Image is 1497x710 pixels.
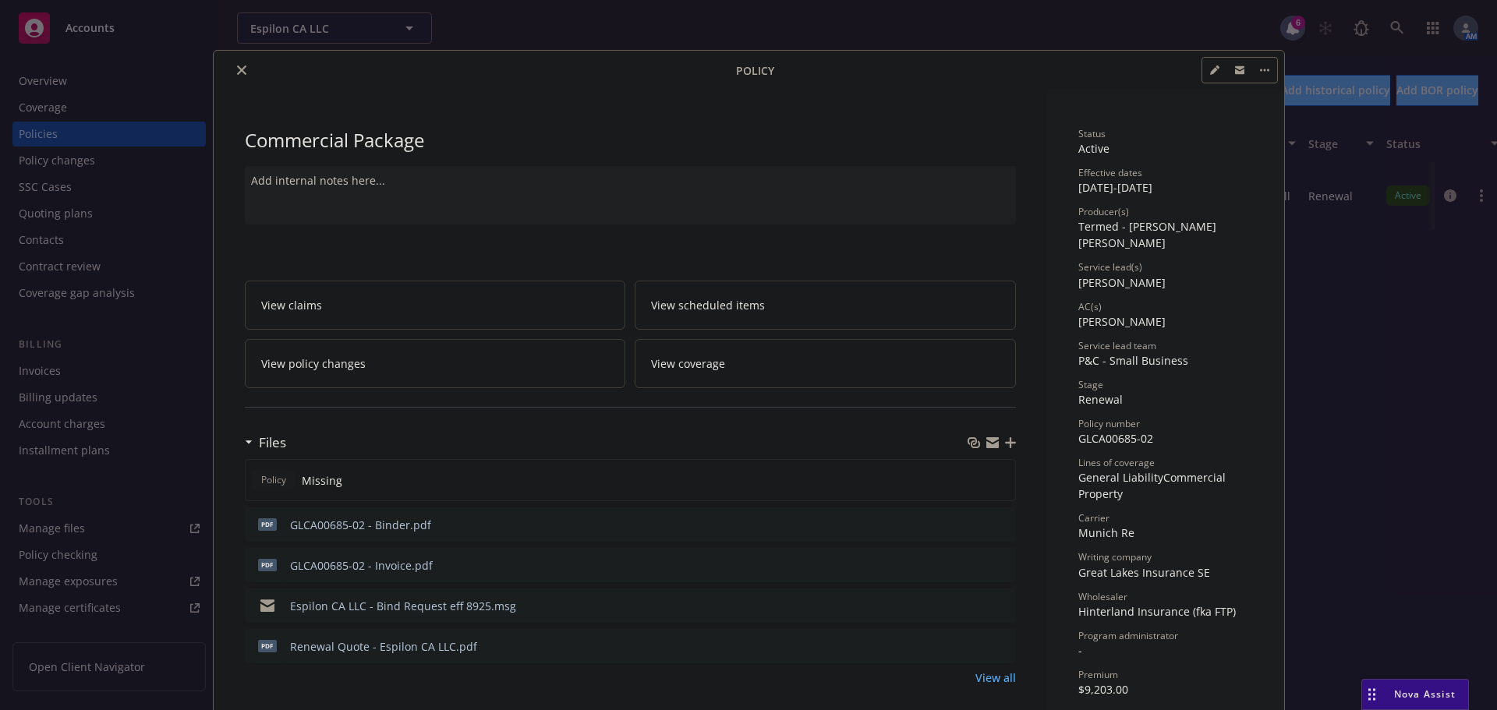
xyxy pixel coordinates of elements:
[651,297,765,313] span: View scheduled items
[290,557,433,574] div: GLCA00685-02 - Invoice.pdf
[971,638,983,655] button: download file
[261,355,366,372] span: View policy changes
[635,281,1016,330] a: View scheduled items
[1078,353,1188,368] span: P&C - Small Business
[1362,680,1382,709] div: Drag to move
[996,517,1010,533] button: preview file
[232,61,251,79] button: close
[635,339,1016,388] a: View coverage
[1078,470,1163,485] span: General Liability
[1078,550,1152,563] span: Writing company
[975,669,1016,686] a: View all
[1394,687,1456,701] span: Nova Assist
[258,640,277,652] span: pdf
[1078,565,1210,580] span: Great Lakes Insurance SE
[996,598,1010,614] button: preview file
[259,433,286,453] h3: Files
[1078,300,1102,313] span: AC(s)
[258,473,289,487] span: Policy
[1078,339,1156,352] span: Service lead team
[1078,604,1236,619] span: Hinterland Insurance (fka FTP)
[1078,141,1109,156] span: Active
[1078,275,1166,290] span: [PERSON_NAME]
[251,172,1010,189] div: Add internal notes here...
[1078,205,1129,218] span: Producer(s)
[245,281,626,330] a: View claims
[1078,470,1229,501] span: Commercial Property
[1078,629,1178,642] span: Program administrator
[651,355,725,372] span: View coverage
[258,518,277,530] span: pdf
[1078,682,1128,697] span: $9,203.00
[971,598,983,614] button: download file
[1078,314,1166,329] span: [PERSON_NAME]
[1078,590,1127,603] span: Wholesaler
[245,127,1016,154] div: Commercial Package
[1078,166,1253,196] div: [DATE] - [DATE]
[1078,166,1142,179] span: Effective dates
[996,557,1010,574] button: preview file
[1078,431,1153,446] span: GLCA00685-02
[290,517,431,533] div: GLCA00685-02 - Binder.pdf
[1361,679,1469,710] button: Nova Assist
[1078,127,1106,140] span: Status
[290,598,516,614] div: Espilon CA LLC - Bind Request eff 8925.msg
[1078,456,1155,469] span: Lines of coverage
[245,433,286,453] div: Files
[971,517,983,533] button: download file
[1078,219,1219,250] span: Termed - [PERSON_NAME] [PERSON_NAME]
[1078,417,1140,430] span: Policy number
[1078,378,1103,391] span: Stage
[736,62,774,79] span: Policy
[302,472,342,489] span: Missing
[996,638,1010,655] button: preview file
[245,339,626,388] a: View policy changes
[1078,643,1082,658] span: -
[258,559,277,570] span: pdf
[261,297,322,313] span: View claims
[1078,260,1142,274] span: Service lead(s)
[1078,511,1109,525] span: Carrier
[1078,525,1134,540] span: Munich Re
[1078,668,1118,681] span: Premium
[290,638,477,655] div: Renewal Quote - Espilon CA LLC.pdf
[971,557,983,574] button: download file
[1078,392,1123,407] span: Renewal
